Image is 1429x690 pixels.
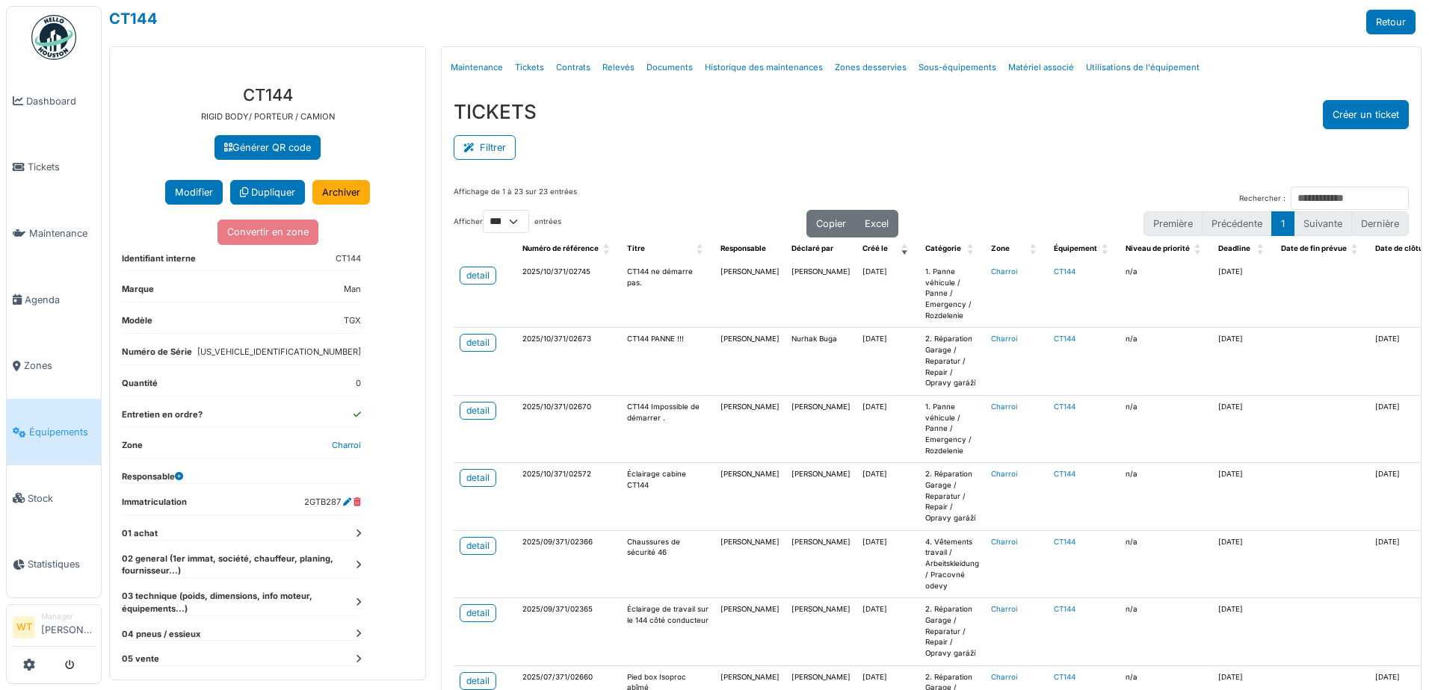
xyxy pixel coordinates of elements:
a: Charroi [991,267,1017,276]
a: CT144 [1054,267,1075,276]
a: Tickets [509,50,550,85]
td: CT144 Impossible de démarrer . [621,395,714,462]
a: Utilisations de l'équipement [1080,50,1206,85]
td: Nurhak Buga [786,328,857,395]
a: Stock [7,465,101,532]
li: WT [13,616,35,638]
td: n/a [1120,328,1212,395]
a: detail [460,537,496,555]
dt: Marque [122,283,154,302]
span: Zone: Activate to sort [1030,237,1039,261]
a: Charroi [332,440,361,450]
td: n/a [1120,530,1212,597]
a: Charroi [991,538,1017,546]
div: detail [466,404,490,417]
a: Agenda [7,267,101,333]
a: Maintenance [445,50,509,85]
div: detail [466,336,490,349]
td: [PERSON_NAME] [714,328,786,395]
a: detail [460,604,496,622]
td: CT144 ne démarre pas. [621,261,714,328]
td: 2025/10/371/02670 [516,395,621,462]
span: Créé le [862,244,888,252]
a: Relevés [596,50,641,85]
dd: CT144 [336,252,361,265]
h3: CT144 [122,85,413,105]
a: CT144 [1054,470,1075,478]
a: Documents [641,50,699,85]
td: [PERSON_NAME] [714,463,786,530]
button: Créer un ticket [1323,100,1409,129]
span: Niveau de priorité [1126,244,1190,252]
td: n/a [1120,395,1212,462]
span: Responsable [720,244,766,252]
dt: Identifiant interne [122,252,196,271]
td: [DATE] [1212,328,1275,395]
a: CT144 [1054,673,1075,681]
a: Historique des maintenances [699,50,829,85]
td: [DATE] [857,261,919,328]
td: [DATE] [857,328,919,395]
button: Filtrer [454,135,516,160]
li: [PERSON_NAME] [41,611,95,643]
dt: 05 vente [122,653,361,665]
a: Dashboard [7,68,101,134]
td: [PERSON_NAME] [714,261,786,328]
a: Statistiques [7,532,101,598]
span: Date de fin prévue [1281,244,1347,252]
td: [DATE] [1212,530,1275,597]
td: [PERSON_NAME] [786,395,857,462]
dt: 02 general (1er immat, société, chauffeur, planing, fournisseur...) [122,553,361,578]
span: Équipement [1054,244,1097,252]
a: CT144 [1054,335,1075,343]
a: Charroi [991,470,1017,478]
td: [DATE] [857,463,919,530]
div: Affichage de 1 à 23 sur 23 entrées [454,187,577,210]
dd: 2GTB287 [304,496,361,509]
td: [PERSON_NAME] [714,598,786,665]
h3: TICKETS [454,100,537,123]
div: detail [466,674,490,688]
td: 2025/09/371/02365 [516,598,621,665]
button: Copier [806,210,856,237]
td: 1. Panne véhicule / Panne / Emergency / Rozdelenie [919,261,985,328]
dt: Zone [122,439,143,458]
a: detail [460,469,496,487]
td: [DATE] [1212,463,1275,530]
span: Maintenance [29,226,95,240]
td: 2. Réparation Garage / Reparatur / Repair / Opravy garáží [919,328,985,395]
td: [PERSON_NAME] [714,530,786,597]
dt: Immatriculation [122,496,187,515]
dt: Entretien en ordre? [122,408,203,427]
td: [PERSON_NAME] [786,598,857,665]
a: CT144 [109,10,158,28]
a: Générer QR code [214,135,321,160]
a: WT Manager[PERSON_NAME] [13,611,95,647]
dt: 03 technique (poids, dimensions, info moteur, équipements...) [122,590,361,615]
td: n/a [1120,463,1212,530]
td: 2025/10/371/02673 [516,328,621,395]
img: Badge_color-CXgf-gQk.svg [31,15,76,60]
a: Archiver [312,180,370,205]
td: 1. Panne véhicule / Panne / Emergency / Rozdelenie [919,395,985,462]
td: 2. Réparation Garage / Reparatur / Repair / Opravy garáží [919,463,985,530]
td: [DATE] [857,530,919,597]
a: Charroi [991,673,1017,681]
span: Statistiques [28,557,95,571]
span: Niveau de priorité: Activate to sort [1194,237,1203,261]
dd: [US_VEHICLE_IDENTIFICATION_NUMBER] [197,346,361,358]
button: Modifier [165,180,223,205]
dd: TGX [344,314,361,327]
p: RIGID BODY/ PORTEUR / CAMION [122,111,413,123]
td: 2025/10/371/02745 [516,261,621,328]
td: [DATE] [1212,598,1275,665]
a: CT144 [1054,538,1075,546]
a: detail [460,334,496,352]
td: n/a [1120,261,1212,328]
div: detail [466,471,490,485]
td: Éclairage de travail sur le 144 côté conducteur [621,598,714,665]
span: Deadline: Activate to sort [1257,237,1266,261]
button: 1 [1271,211,1294,236]
td: [DATE] [1212,261,1275,328]
span: Deadline [1218,244,1250,252]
